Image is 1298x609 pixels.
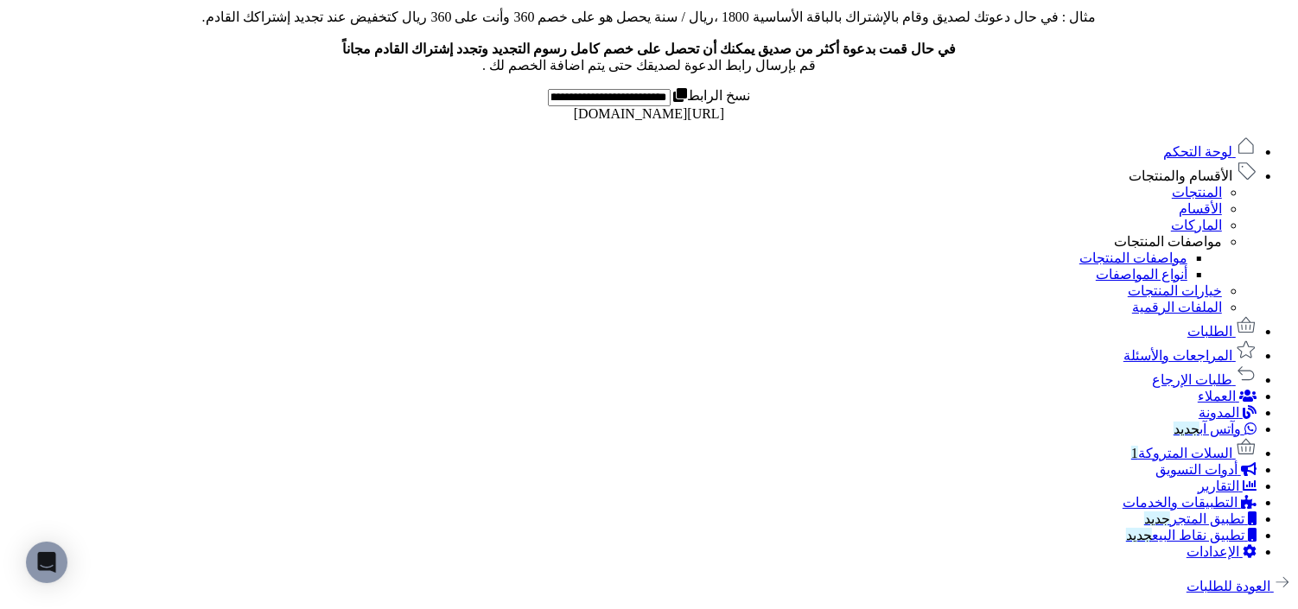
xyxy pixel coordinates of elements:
[1174,422,1241,436] span: وآتس آب
[1152,372,1232,387] span: طلبات الإرجاع
[1131,446,1138,460] span: 1
[1171,218,1222,232] a: الماركات
[1131,446,1232,460] span: السلات المتروكة
[1198,389,1236,403] span: العملاء
[1174,422,1199,436] span: جديد
[1172,185,1222,200] a: المنتجات
[1199,405,1257,420] a: المدونة
[1131,446,1257,460] a: السلات المتروكة1
[1096,267,1187,282] a: أنواع المواصفات
[1126,528,1244,542] span: تطبيق نقاط البيع
[1123,348,1257,363] a: المراجعات والأسئلة
[1163,144,1232,159] span: لوحة التحكم
[342,41,956,56] b: في حال قمت بدعوة أكثر من صديق يمكنك أن تحصل على خصم كامل رسوم التجديد وتجدد إشتراك القادم مجاناً
[1129,168,1232,183] span: الأقسام والمنتجات
[1132,300,1222,314] a: الملفات الرقمية
[1126,528,1257,542] a: تطبيق نقاط البيعجديد
[1198,479,1239,493] span: التقارير
[1187,544,1257,559] a: الإعدادات
[1163,144,1257,159] a: لوحة التحكم
[26,542,67,583] div: Open Intercom Messenger
[1155,462,1257,477] a: أدوات التسويق
[671,88,751,103] label: نسخ الرابط
[1199,405,1239,420] span: المدونة
[1198,389,1257,403] a: العملاء
[1174,422,1257,436] a: وآتس آبجديد
[1123,495,1238,510] span: التطبيقات والخدمات
[7,106,1291,122] div: [URL][DOMAIN_NAME]
[1144,511,1244,526] span: تطبيق المتجر
[1187,579,1291,593] a: العودة للطلبات
[1152,372,1257,387] a: طلبات الإرجاع
[1126,528,1152,542] span: جديد
[1179,201,1222,216] a: الأقسام
[1114,234,1222,249] a: مواصفات المنتجات
[1123,495,1257,510] a: التطبيقات والخدمات
[1144,511,1170,526] span: جديد
[1187,579,1270,593] span: العودة للطلبات
[1198,479,1257,493] a: التقارير
[1079,251,1187,265] a: مواصفات المنتجات
[1187,324,1257,339] a: الطلبات
[1187,324,1232,339] span: الطلبات
[1187,544,1239,559] span: الإعدادات
[1144,511,1257,526] a: تطبيق المتجرجديد
[1123,348,1232,363] span: المراجعات والأسئلة
[1155,462,1238,477] span: أدوات التسويق
[1128,283,1222,298] a: خيارات المنتجات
